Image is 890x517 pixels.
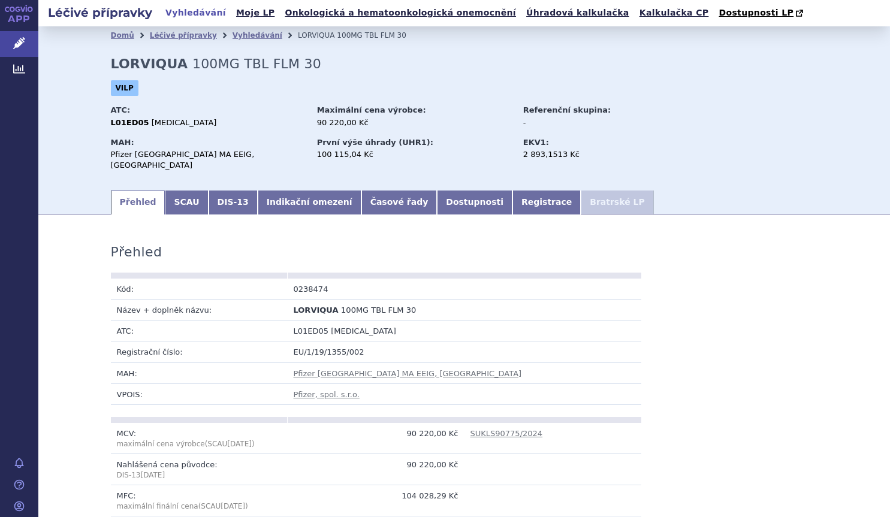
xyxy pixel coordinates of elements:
[111,138,134,147] strong: MAH:
[281,5,520,21] a: Onkologická a hematoonkologická onemocnění
[523,5,633,21] a: Úhradová kalkulačka
[523,138,549,147] strong: EKV1:
[288,423,464,454] td: 90 220,00 Kč
[715,5,809,22] a: Dostupnosti LP
[111,454,288,485] td: Nahlášená cena původce:
[233,5,278,21] a: Moje LP
[317,138,433,147] strong: První výše úhrady (UHR1):
[337,31,406,40] span: 100MG TBL FLM 30
[111,321,288,341] td: ATC:
[341,306,416,315] span: 100MG TBL FLM 30
[111,149,306,171] div: Pfizer [GEOGRAPHIC_DATA] MA EEIG, [GEOGRAPHIC_DATA]
[152,118,217,127] span: [MEDICAL_DATA]
[141,471,165,479] span: [DATE]
[165,191,208,214] a: SCAU
[117,470,282,480] p: DIS-13
[111,383,288,404] td: VPOIS:
[111,80,138,96] span: VILP
[111,300,288,321] td: Název + doplněk názvu:
[294,369,522,378] a: Pfizer [GEOGRAPHIC_DATA] MA EEIG, [GEOGRAPHIC_DATA]
[117,440,205,448] span: maximální cena výrobce
[209,191,258,214] a: DIS-13
[192,56,321,71] span: 100MG TBL FLM 30
[437,191,512,214] a: Dostupnosti
[111,31,134,40] a: Domů
[198,502,248,510] span: (SCAU )
[294,326,329,335] span: L01ED05
[221,502,245,510] span: [DATE]
[523,149,658,160] div: 2 893,1513 Kč
[111,56,188,71] strong: LORVIQUA
[111,244,162,260] h3: Přehled
[111,191,165,214] a: Přehled
[317,117,512,128] div: 90 220,00 Kč
[298,31,335,40] span: LORVIQUA
[317,105,426,114] strong: Maximální cena výrobce:
[38,4,162,21] h2: Léčivé přípravky
[111,485,288,516] td: MFC:
[117,501,282,512] p: maximální finální cena
[288,279,464,300] td: 0238474
[288,341,641,362] td: EU/1/19/1355/002
[227,440,252,448] span: [DATE]
[117,440,255,448] span: (SCAU )
[111,362,288,383] td: MAH:
[331,326,396,335] span: [MEDICAL_DATA]
[258,191,361,214] a: Indikační omezení
[719,8,794,17] span: Dostupnosti LP
[317,149,512,160] div: 100 115,04 Kč
[523,117,658,128] div: -
[636,5,713,21] a: Kalkulačka CP
[111,279,288,300] td: Kód:
[294,390,360,399] a: Pfizer, spol. s.r.o.
[288,485,464,516] td: 104 028,29 Kč
[361,191,438,214] a: Časové řady
[111,341,288,362] td: Registrační číslo:
[111,105,131,114] strong: ATC:
[111,118,149,127] strong: L01ED05
[512,191,581,214] a: Registrace
[111,423,288,454] td: MCV:
[523,105,611,114] strong: Referenční skupina:
[233,31,282,40] a: Vyhledávání
[150,31,217,40] a: Léčivé přípravky
[162,5,230,21] a: Vyhledávání
[288,454,464,485] td: 90 220,00 Kč
[470,429,543,438] a: SUKLS90775/2024
[294,306,339,315] span: LORVIQUA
